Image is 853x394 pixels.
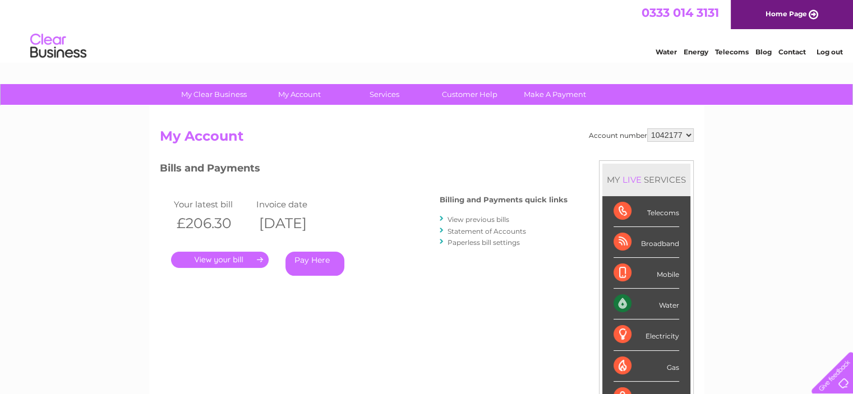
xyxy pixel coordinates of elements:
[642,6,719,20] a: 0333 014 3131
[614,289,679,319] div: Water
[440,196,568,204] h4: Billing and Payments quick links
[589,128,694,142] div: Account number
[684,48,708,56] a: Energy
[448,227,526,235] a: Statement of Accounts
[816,48,842,56] a: Log out
[253,212,336,235] th: [DATE]
[253,197,336,212] td: Invoice date
[602,164,690,196] div: MY SERVICES
[620,174,644,185] div: LIVE
[171,212,254,235] th: £206.30
[778,48,806,56] a: Contact
[171,197,254,212] td: Your latest bill
[755,48,772,56] a: Blog
[448,238,520,247] a: Paperless bill settings
[285,252,344,276] a: Pay Here
[423,84,516,105] a: Customer Help
[253,84,345,105] a: My Account
[168,84,260,105] a: My Clear Business
[614,319,679,350] div: Electricity
[160,128,694,150] h2: My Account
[614,258,679,289] div: Mobile
[30,29,87,63] img: logo.png
[338,84,431,105] a: Services
[614,196,679,227] div: Telecoms
[614,351,679,382] div: Gas
[448,215,509,224] a: View previous bills
[162,6,692,54] div: Clear Business is a trading name of Verastar Limited (registered in [GEOGRAPHIC_DATA] No. 3667643...
[509,84,601,105] a: Make A Payment
[656,48,677,56] a: Water
[171,252,269,268] a: .
[160,160,568,180] h3: Bills and Payments
[614,227,679,258] div: Broadband
[715,48,749,56] a: Telecoms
